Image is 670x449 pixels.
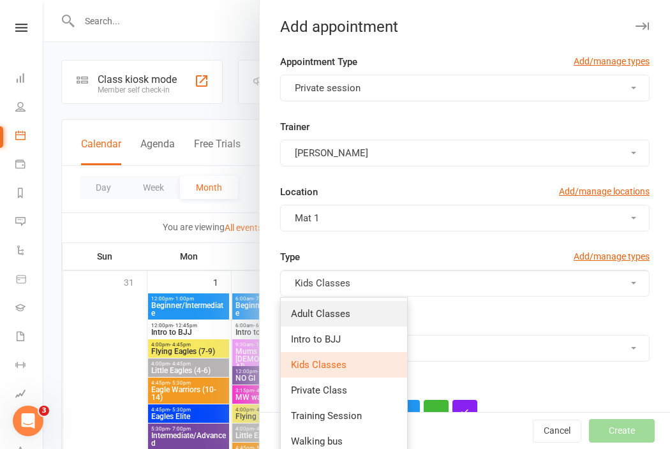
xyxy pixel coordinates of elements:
label: Appointment Type [280,54,357,70]
span: Walking bus [291,436,343,447]
a: People [15,94,44,122]
a: Payments [15,151,44,180]
a: Assessments [15,381,44,409]
button: Mat 1 [280,205,650,232]
button: Private session [280,75,650,101]
span: Private Class [291,385,347,396]
div: Add appointment [260,18,670,36]
a: Add/manage types [574,54,650,68]
button: Cancel [533,420,581,443]
button: Kids Classes [280,270,650,297]
a: Private Class [281,378,407,403]
a: Adult Classes [281,301,407,327]
span: 3 [39,406,49,416]
span: [PERSON_NAME] [295,147,368,159]
label: Trainer [280,119,309,135]
span: Private session [295,82,361,94]
label: Location [280,184,318,200]
button: [PERSON_NAME] [280,140,650,166]
span: Training Session [291,410,362,422]
span: Kids Classes [291,359,346,371]
iframe: Intercom live chat [13,406,43,436]
a: Add/manage locations [559,184,650,198]
a: Calendar [15,122,44,151]
span: Kids Classes [295,277,350,289]
span: Adult Classes [291,308,350,320]
a: Add/manage types [574,249,650,263]
span: Mat 1 [295,212,319,224]
a: Product Sales [15,266,44,295]
a: Dashboard [15,65,44,94]
button: Select a style [280,335,650,362]
span: Intro to BJJ [291,334,341,345]
label: Type [280,249,300,265]
a: Reports [15,180,44,209]
a: Intro to BJJ [281,327,407,352]
a: Training Session [281,403,407,429]
a: Kids Classes [281,352,407,378]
